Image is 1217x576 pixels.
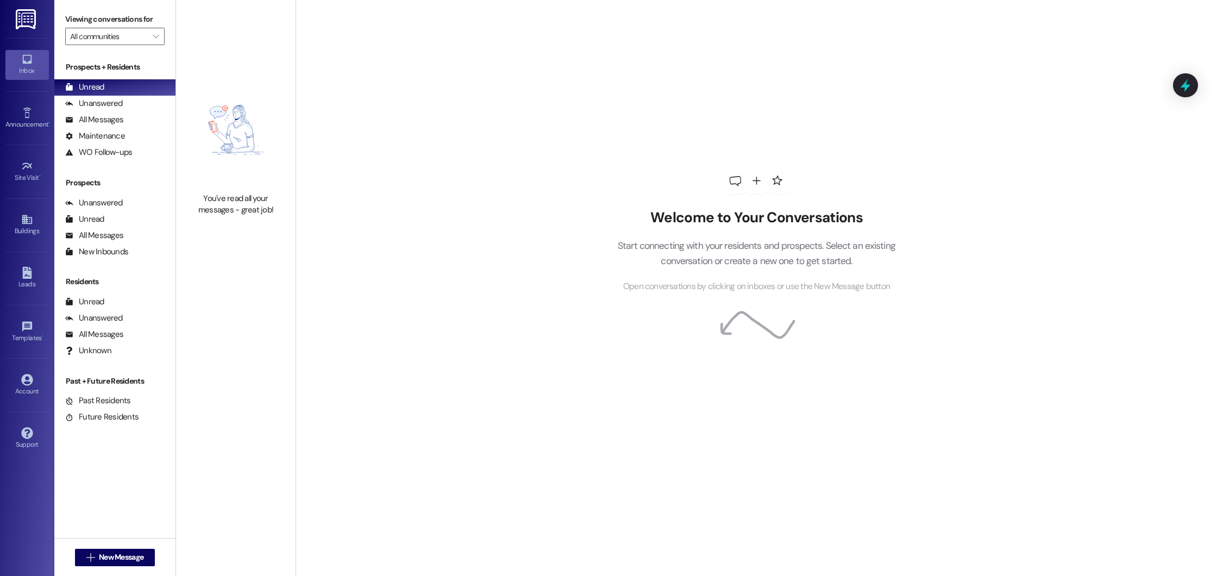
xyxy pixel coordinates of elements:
[5,317,49,347] a: Templates •
[54,61,175,73] div: Prospects + Residents
[65,329,123,340] div: All Messages
[39,172,41,180] span: •
[5,264,49,293] a: Leads
[601,209,912,227] h2: Welcome to Your Conversations
[54,276,175,287] div: Residents
[99,552,143,563] span: New Message
[5,210,49,240] a: Buildings
[65,296,104,308] div: Unread
[54,177,175,189] div: Prospects
[5,157,49,186] a: Site Visit •
[623,280,890,293] span: Open conversations by clicking on inboxes or use the New Message button
[153,32,159,41] i: 
[65,114,123,126] div: All Messages
[65,11,165,28] label: Viewing conversations for
[188,193,284,216] div: You've read all your messages - great job!
[42,333,43,340] span: •
[5,424,49,453] a: Support
[601,238,912,269] p: Start connecting with your residents and prospects. Select an existing conversation or create a n...
[65,345,111,356] div: Unknown
[65,230,123,241] div: All Messages
[65,312,123,324] div: Unanswered
[188,72,284,187] img: empty-state
[65,214,104,225] div: Unread
[75,549,155,566] button: New Message
[86,553,95,562] i: 
[70,28,147,45] input: All communities
[5,371,49,400] a: Account
[48,119,50,127] span: •
[54,375,175,387] div: Past + Future Residents
[65,411,139,423] div: Future Residents
[16,9,38,29] img: ResiDesk Logo
[65,130,125,142] div: Maintenance
[65,98,123,109] div: Unanswered
[65,147,132,158] div: WO Follow-ups
[5,50,49,79] a: Inbox
[65,197,123,209] div: Unanswered
[65,246,128,258] div: New Inbounds
[65,82,104,93] div: Unread
[65,395,131,406] div: Past Residents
